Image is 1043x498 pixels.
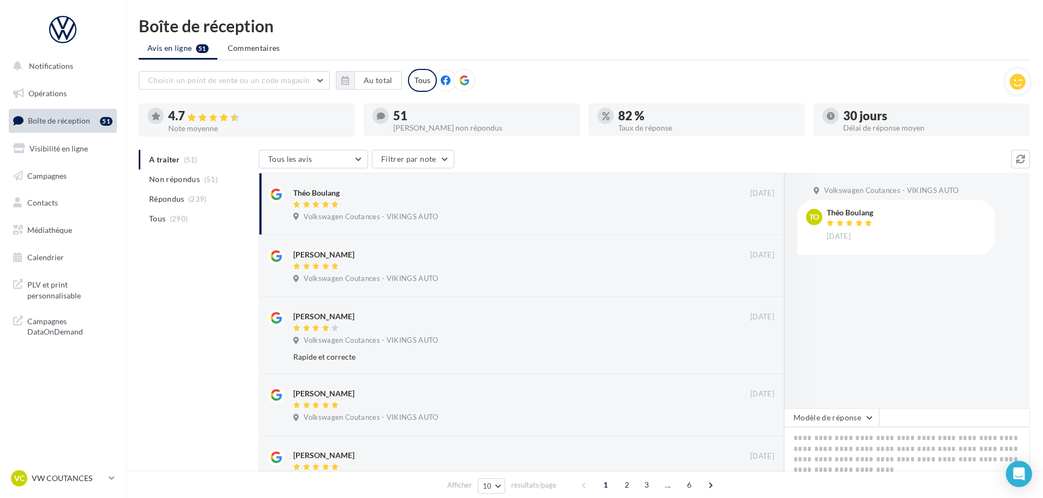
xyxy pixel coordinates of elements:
a: Campagnes DataOnDemand [7,309,119,342]
a: Contacts [7,191,119,214]
div: Théo Boulang [293,188,340,198]
span: Contacts [27,198,58,207]
span: [DATE] [827,232,851,242]
div: Taux de réponse [618,124,796,132]
button: Au total [336,71,402,90]
p: VW COUTANCES [32,473,104,484]
span: Campagnes [27,171,67,180]
div: [PERSON_NAME] [293,388,354,399]
span: Non répondus [149,174,200,185]
span: résultats/page [511,480,556,490]
span: PLV et print personnalisable [27,277,112,301]
a: Visibilité en ligne [7,137,119,160]
div: [PERSON_NAME] non répondus [393,124,571,132]
span: (51) [204,175,218,184]
button: Modèle de réponse [784,408,879,427]
span: Volkswagen Coutances - VIKINGS AUTO [304,413,438,423]
div: Rapide et correcte [293,351,703,362]
span: 3 [638,476,655,494]
div: 82 % [618,110,796,122]
div: Note moyenne [168,125,346,132]
div: [PERSON_NAME] [293,450,354,461]
div: [PERSON_NAME] [293,249,354,260]
span: [DATE] [750,452,774,461]
div: 4.7 [168,110,346,122]
a: Campagnes [7,165,119,188]
span: To [809,212,819,222]
span: Médiathèque [27,225,72,235]
a: VC VW COUTANCES [9,468,117,489]
button: Tous les avis [259,150,368,168]
span: 6 [680,476,698,494]
a: Opérations [7,82,119,105]
span: Volkswagen Coutances - VIKINGS AUTO [304,274,438,284]
span: Calendrier [27,253,64,262]
span: [DATE] [750,312,774,322]
button: Notifications [7,55,115,78]
span: [DATE] [750,250,774,260]
div: Tous [408,69,437,92]
span: 1 [597,476,614,494]
span: Volkswagen Coutances - VIKINGS AUTO [304,336,438,345]
a: Boîte de réception51 [7,109,119,132]
a: Médiathèque [7,219,119,242]
span: Tous [149,213,165,224]
span: 2 [618,476,636,494]
span: Notifications [29,61,73,71]
span: Tous les avis [268,154,312,163]
div: Théo Boulang [827,209,875,216]
span: Campagnes DataOnDemand [27,314,112,337]
span: Commentaires [228,43,280,54]
span: Opérations [28,89,67,98]
div: Délai de réponse moyen [843,124,1021,132]
button: Choisir un point de vente ou un code magasin [139,71,330,90]
span: Choisir un point de vente ou un code magasin [148,75,310,85]
span: Volkswagen Coutances - VIKINGS AUTO [824,186,958,196]
button: Filtrer par note [372,150,454,168]
div: Boîte de réception [139,17,1030,34]
span: (239) [188,195,207,203]
div: 51 [100,117,112,126]
div: 30 jours [843,110,1021,122]
span: Répondus [149,194,185,204]
div: Open Intercom Messenger [1006,461,1032,487]
span: [DATE] [750,389,774,399]
span: 10 [483,482,492,490]
span: ... [659,476,677,494]
span: Boîte de réception [28,116,90,125]
span: [DATE] [750,189,774,198]
span: Volkswagen Coutances - VIKINGS AUTO [304,212,438,222]
div: [PERSON_NAME] [293,311,354,322]
button: 10 [478,478,506,494]
span: Visibilité en ligne [29,144,88,153]
span: (290) [170,214,188,223]
a: Calendrier [7,246,119,269]
div: 51 [393,110,571,122]
button: Au total [354,71,402,90]
span: VC [14,473,25,484]
a: PLV et print personnalisable [7,273,119,305]
span: Afficher [447,480,472,490]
